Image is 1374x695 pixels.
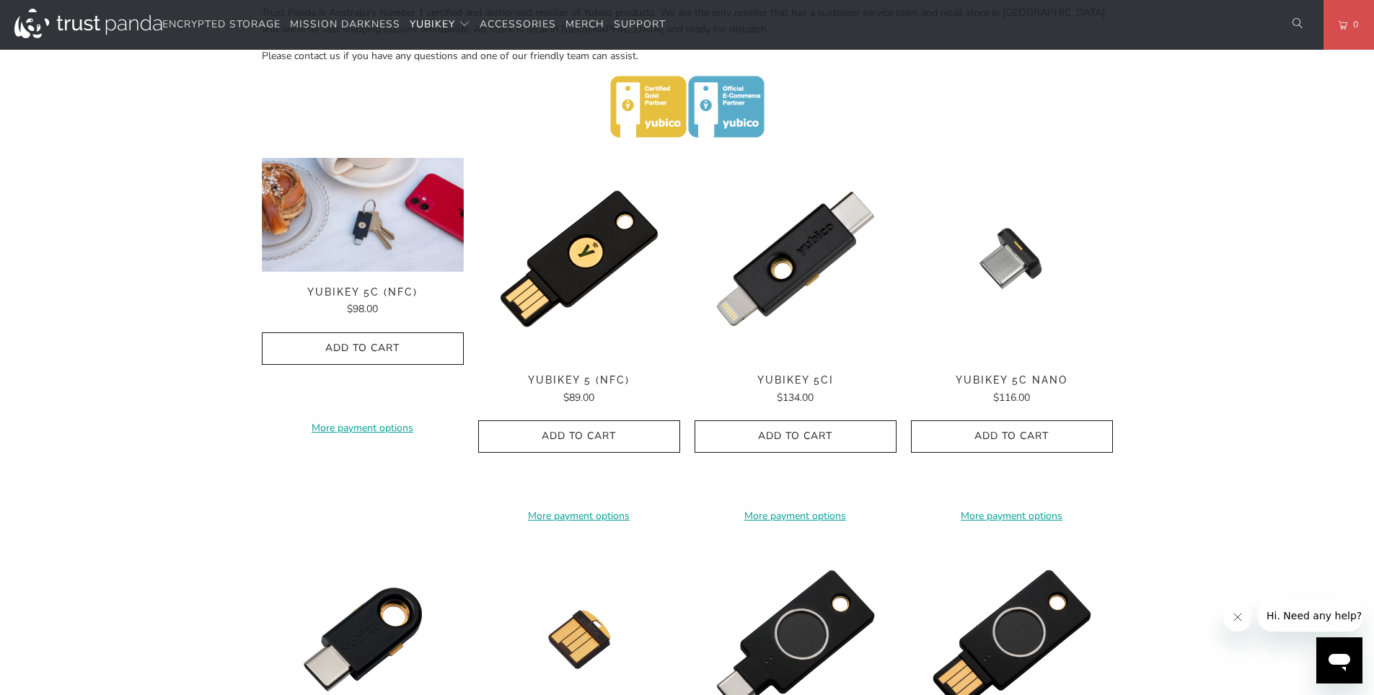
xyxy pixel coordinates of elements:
span: 0 [1347,17,1359,32]
span: $89.00 [563,391,594,404]
a: More payment options [695,508,897,524]
button: Add to Cart [695,420,897,453]
span: YubiKey 5 (NFC) [478,374,680,386]
a: YubiKey 5 (NFC) - Trust Panda YubiKey 5 (NFC) - Trust Panda [478,158,680,360]
img: YubiKey 5Ci - Trust Panda [695,158,897,360]
span: Merch [565,17,604,31]
span: $134.00 [777,391,814,404]
a: YubiKey 5C Nano - Trust Panda YubiKey 5C Nano - Trust Panda [911,158,1113,360]
a: YubiKey 5 (NFC) $89.00 [478,374,680,406]
img: YubiKey 5C (NFC) - Trust Panda [262,158,464,272]
span: Mission Darkness [290,17,400,31]
a: Mission Darkness [290,8,400,42]
img: Trust Panda Australia [14,9,162,38]
a: Encrypted Storage [162,8,281,42]
button: Add to Cart [911,420,1113,453]
a: Support [614,8,666,42]
a: More payment options [911,508,1113,524]
span: Add to Cart [710,430,881,443]
a: Merch [565,8,604,42]
summary: YubiKey [410,8,470,42]
p: Please contact us if you have any questions and one of our friendly team can assist. [262,48,1113,64]
iframe: Button to launch messaging window [1316,637,1362,683]
span: Add to Cart [277,342,449,355]
iframe: Close message [1223,603,1252,632]
span: YubiKey [410,17,455,31]
a: YubiKey 5C (NFC) $98.00 [262,286,464,318]
button: Add to Cart [262,332,464,365]
span: $98.00 [347,302,378,316]
span: $116.00 [993,391,1030,404]
a: YubiKey 5Ci - Trust Panda YubiKey 5Ci - Trust Panda [695,158,897,360]
span: Support [614,17,666,31]
span: YubiKey 5C (NFC) [262,286,464,298]
nav: Translation missing: en.navigation.header.main_nav [162,8,666,42]
a: More payment options [478,508,680,524]
span: Encrypted Storage [162,17,281,31]
span: YubiKey 5C Nano [911,374,1113,386]
button: Add to Cart [478,420,680,453]
span: Add to Cart [926,430,1098,443]
img: YubiKey 5C Nano - Trust Panda [911,158,1113,360]
iframe: Message from company [1258,600,1362,632]
a: YubiKey 5C (NFC) - Trust Panda YubiKey 5C (NFC) - Trust Panda [262,158,464,272]
span: Add to Cart [493,430,665,443]
img: YubiKey 5 (NFC) - Trust Panda [478,158,680,360]
a: Accessories [480,8,556,42]
a: YubiKey 5Ci $134.00 [695,374,897,406]
span: Accessories [480,17,556,31]
a: More payment options [262,420,464,436]
a: YubiKey 5C Nano $116.00 [911,374,1113,406]
span: YubiKey 5Ci [695,374,897,386]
